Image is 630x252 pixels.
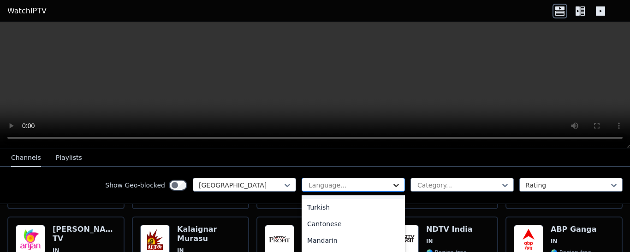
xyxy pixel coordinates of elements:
span: IN [426,238,433,245]
h6: ABP Ganga [551,225,596,234]
div: Turkish [302,199,405,216]
div: Mandarin [302,232,405,249]
h6: [PERSON_NAME] TV [53,225,116,243]
button: Playlists [56,149,82,167]
button: Channels [11,149,41,167]
a: WatchIPTV [7,6,47,17]
div: Cantonese [302,216,405,232]
h6: Kalaignar Murasu [177,225,241,243]
span: IN [551,238,558,245]
h6: NDTV India [426,225,473,234]
label: Show Geo-blocked [105,181,165,190]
